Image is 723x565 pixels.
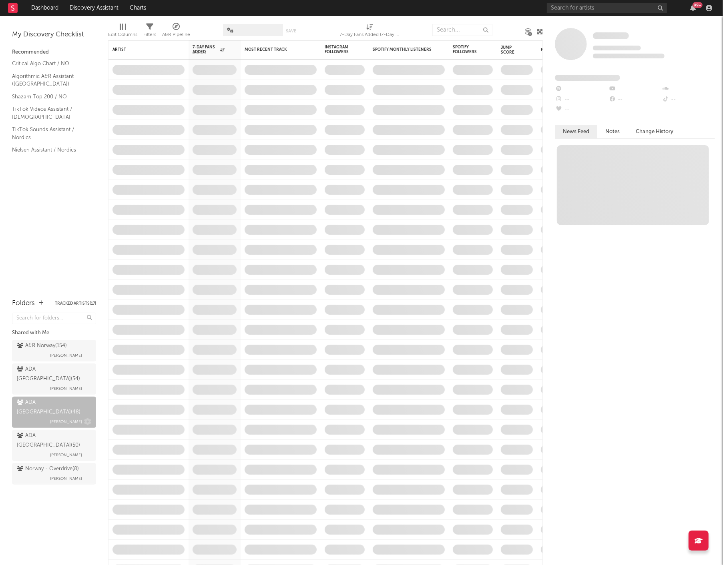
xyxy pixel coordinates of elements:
[12,397,96,428] a: ADA [GEOGRAPHIC_DATA](48)[PERSON_NAME]
[432,24,492,36] input: Search...
[662,94,715,105] div: --
[17,341,67,351] div: A&R Norway ( 154 )
[547,3,667,13] input: Search for artists
[143,20,156,43] div: Filters
[112,47,173,52] div: Artist
[593,32,629,40] a: Some Artist
[162,30,190,40] div: A&R Pipeline
[608,84,661,94] div: --
[608,94,661,105] div: --
[12,30,96,40] div: My Discovery Checklist
[662,84,715,94] div: --
[690,5,696,11] button: 99+
[555,84,608,94] div: --
[12,328,96,338] div: Shared with Me
[12,105,88,121] a: TikTok Videos Assistant / [DEMOGRAPHIC_DATA]
[17,365,89,384] div: ADA [GEOGRAPHIC_DATA] ( 54 )
[55,301,96,305] button: Tracked Artists(17)
[555,105,608,115] div: --
[50,384,82,393] span: [PERSON_NAME]
[50,450,82,460] span: [PERSON_NAME]
[12,299,35,308] div: Folders
[50,351,82,360] span: [PERSON_NAME]
[162,20,190,43] div: A&R Pipeline
[12,72,88,88] a: Algorithmic A&R Assistant ([GEOGRAPHIC_DATA])
[108,30,137,40] div: Edit Columns
[12,340,96,361] a: A&R Norway(154)[PERSON_NAME]
[12,92,88,101] a: Shazam Top 200 / NO
[555,94,608,105] div: --
[12,430,96,461] a: ADA [GEOGRAPHIC_DATA](50)[PERSON_NAME]
[693,2,703,8] div: 99 +
[17,398,89,417] div: ADA [GEOGRAPHIC_DATA] ( 48 )
[12,146,88,154] a: Nielsen Assistant / Nordics
[12,48,96,57] div: Recommended
[50,474,82,483] span: [PERSON_NAME]
[17,464,79,474] div: Norway - Overdrive ( 8 )
[597,125,628,138] button: Notes
[453,45,481,54] div: Spotify Followers
[12,363,96,395] a: ADA [GEOGRAPHIC_DATA](54)[PERSON_NAME]
[593,32,629,39] span: Some Artist
[143,30,156,40] div: Filters
[340,30,400,40] div: 7-Day Fans Added (7-Day Fans Added)
[12,313,96,324] input: Search for folders...
[555,75,620,81] span: Fans Added by Platform
[245,47,305,52] div: Most Recent Track
[193,45,218,54] span: 7-Day Fans Added
[12,463,96,485] a: Norway - Overdrive(8)[PERSON_NAME]
[17,431,89,450] div: ADA [GEOGRAPHIC_DATA] ( 50 )
[108,20,137,43] div: Edit Columns
[593,46,641,50] span: Tracking Since: [DATE]
[12,125,88,142] a: TikTok Sounds Assistant / Nordics
[286,29,296,33] button: Save
[12,59,88,68] a: Critical Algo Chart / NO
[593,54,665,58] span: 0 fans last week
[501,45,521,55] div: Jump Score
[555,125,597,138] button: News Feed
[373,47,433,52] div: Spotify Monthly Listeners
[50,417,82,427] span: [PERSON_NAME]
[340,20,400,43] div: 7-Day Fans Added (7-Day Fans Added)
[325,45,353,54] div: Instagram Followers
[628,125,681,138] button: Change History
